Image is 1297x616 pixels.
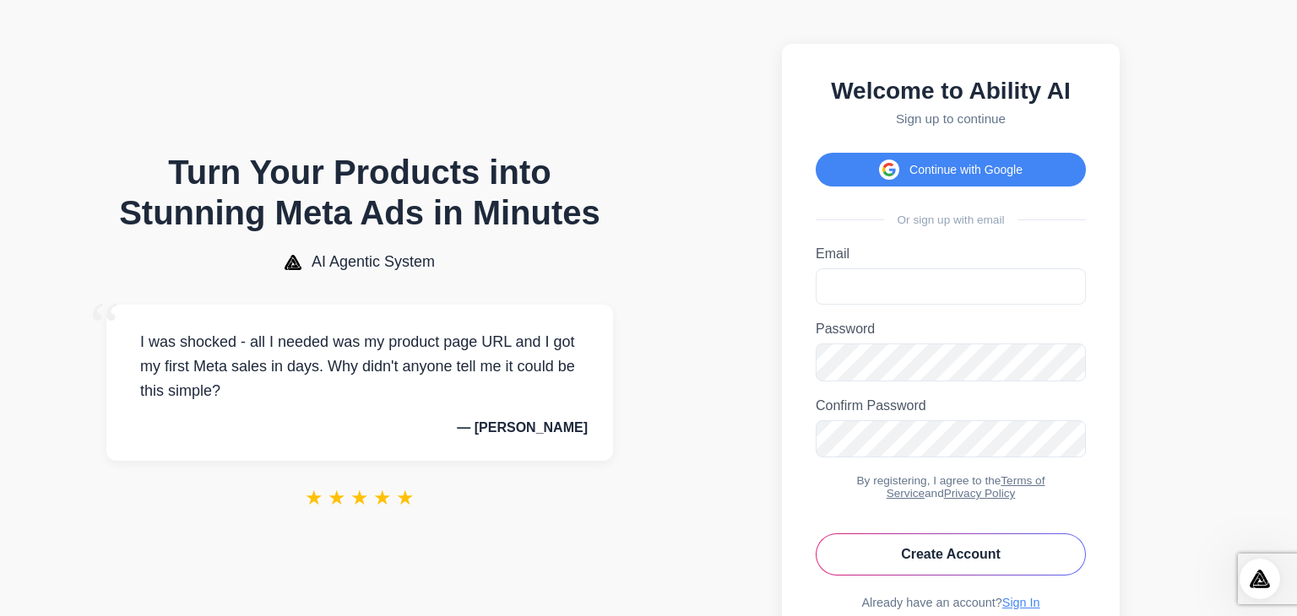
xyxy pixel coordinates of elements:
[816,533,1086,575] button: Create Account
[816,153,1086,186] button: Continue with Google
[106,152,613,233] h1: Turn Your Products into Stunning Meta Ads in Minutes
[944,487,1016,500] a: Privacy Policy
[887,474,1045,500] a: Terms of Service
[816,246,1086,262] label: Email
[816,78,1086,105] h2: Welcome to Ability AI
[816,111,1086,126] p: Sign up to continue
[373,486,392,510] span: ★
[816,322,1086,337] label: Password
[328,486,346,510] span: ★
[1002,596,1040,609] a: Sign In
[305,486,323,510] span: ★
[350,486,369,510] span: ★
[1240,559,1280,599] iframe: Intercom live chat
[816,474,1086,500] div: By registering, I agree to the and
[132,420,588,435] p: — [PERSON_NAME]
[816,398,1086,413] label: Confirm Password
[132,330,588,403] p: I was shocked - all I needed was my product page URL and I got my first Meta sales in days. Why d...
[816,596,1086,609] div: Already have an account?
[90,288,120,365] span: “
[312,253,435,271] span: AI Agentic System
[396,486,415,510] span: ★
[816,213,1086,226] div: Or sign up with email
[285,255,301,270] img: AI Agentic System Logo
